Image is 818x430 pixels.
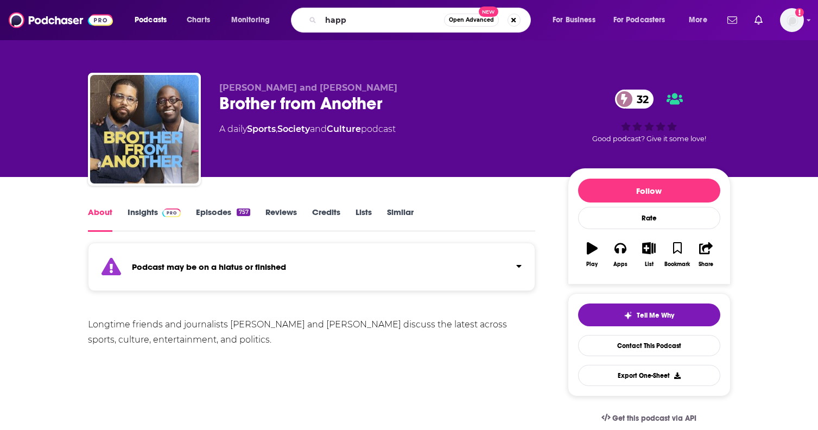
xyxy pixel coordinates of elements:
a: Similar [387,207,414,232]
button: List [635,235,663,274]
img: Podchaser Pro [162,208,181,217]
span: and [310,124,327,134]
a: Contact This Podcast [578,335,720,356]
section: Click to expand status details [88,249,536,291]
strong: Podcast may be on a hiatus or finished [132,262,286,272]
img: Brother from Another [90,75,199,184]
div: 32Good podcast? Give it some love! [568,83,731,150]
span: New [479,7,498,17]
a: 32 [615,90,654,109]
span: 32 [626,90,654,109]
a: Society [277,124,310,134]
a: Episodes757 [196,207,250,232]
a: Charts [180,11,217,29]
svg: Add a profile image [795,8,804,17]
button: open menu [127,11,181,29]
span: For Business [553,12,595,28]
button: Follow [578,179,720,203]
span: Charts [187,12,210,28]
div: Apps [613,261,627,268]
span: For Podcasters [613,12,665,28]
a: Lists [356,207,372,232]
span: More [689,12,707,28]
button: Export One-Sheet [578,365,720,386]
div: Play [586,261,598,268]
div: Search podcasts, credits, & more... [301,8,541,33]
a: Credits [312,207,340,232]
button: Apps [606,235,635,274]
span: Tell Me Why [637,311,674,320]
button: open menu [545,11,609,29]
div: List [645,261,654,268]
span: , [276,124,277,134]
input: Search podcasts, credits, & more... [321,11,444,29]
span: Good podcast? Give it some love! [592,135,706,143]
span: [PERSON_NAME] and [PERSON_NAME] [219,83,397,93]
img: User Profile [780,8,804,32]
a: About [88,207,112,232]
button: tell me why sparkleTell Me Why [578,303,720,326]
img: tell me why sparkle [624,311,632,320]
img: Podchaser - Follow, Share and Rate Podcasts [9,10,113,30]
a: Reviews [265,207,297,232]
button: open menu [606,11,681,29]
button: open menu [224,11,284,29]
button: Play [578,235,606,274]
div: Rate [578,207,720,229]
a: InsightsPodchaser Pro [128,207,181,232]
button: open menu [681,11,721,29]
button: Show profile menu [780,8,804,32]
span: Podcasts [135,12,167,28]
span: Monitoring [231,12,270,28]
div: Longtime friends and journalists [PERSON_NAME] and [PERSON_NAME] discuss the latest across sports... [88,317,536,347]
span: Open Advanced [449,17,494,23]
button: Share [692,235,720,274]
span: Get this podcast via API [612,414,696,423]
a: Show notifications dropdown [723,11,741,29]
a: Show notifications dropdown [750,11,767,29]
a: Sports [247,124,276,134]
div: 757 [237,208,250,216]
div: A daily podcast [219,123,396,136]
button: Bookmark [663,235,692,274]
div: Bookmark [664,261,690,268]
span: Logged in as GregKubie [780,8,804,32]
div: Share [699,261,713,268]
a: Culture [327,124,361,134]
button: Open AdvancedNew [444,14,499,27]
